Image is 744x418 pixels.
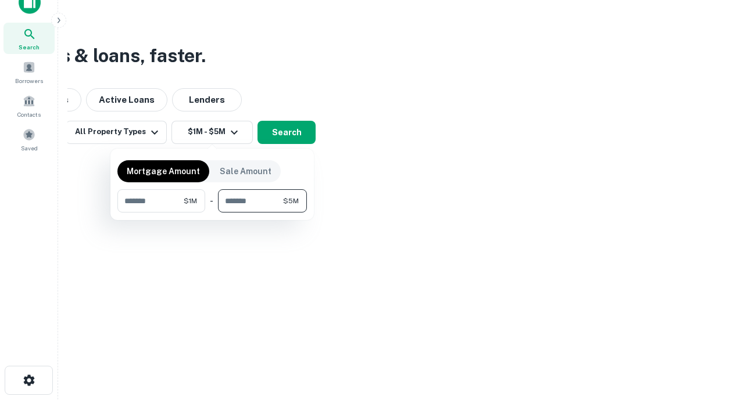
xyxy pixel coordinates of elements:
[686,288,744,344] iframe: Chat Widget
[127,165,200,178] p: Mortgage Amount
[184,196,197,206] span: $1M
[220,165,271,178] p: Sale Amount
[283,196,299,206] span: $5M
[210,189,213,212] div: -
